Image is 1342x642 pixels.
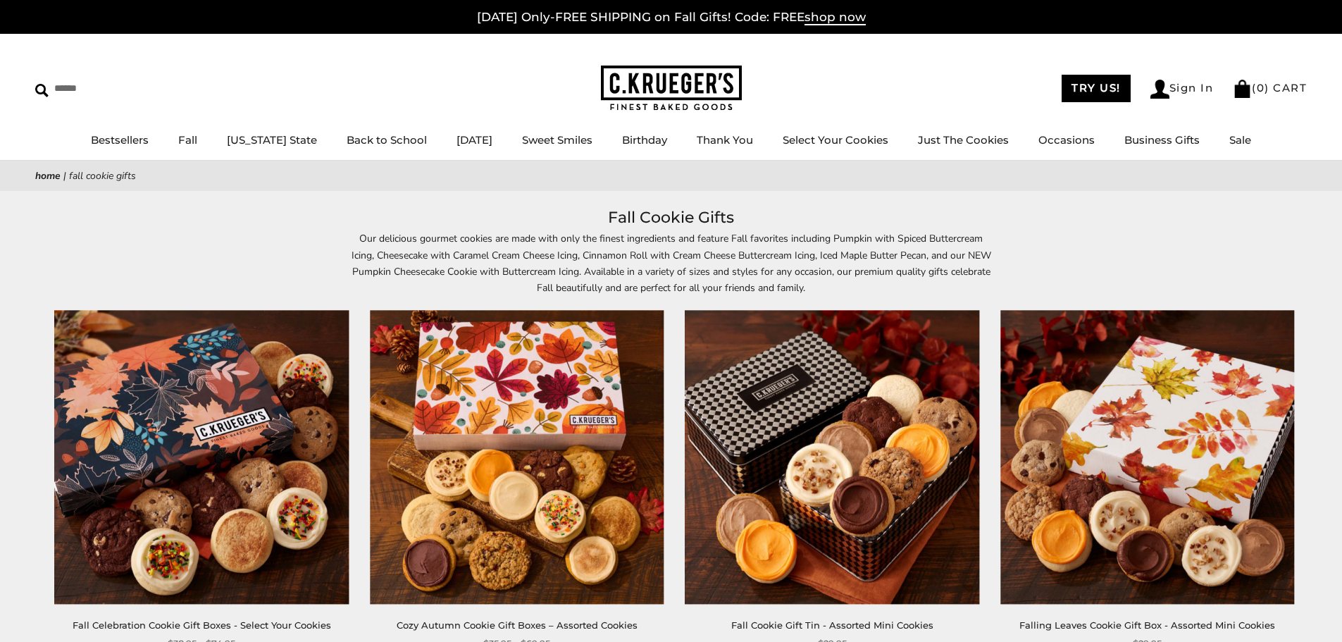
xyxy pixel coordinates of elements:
a: Birthday [622,133,667,147]
img: Fall Celebration Cookie Gift Boxes - Select Your Cookies [55,310,349,604]
span: Our delicious gourmet cookies are made with only the finest ingredients and feature Fall favorite... [352,232,991,294]
a: Sign In [1150,80,1214,99]
img: Falling Leaves Cookie Gift Box - Assorted Mini Cookies [1000,310,1294,604]
span: | [63,169,66,183]
input: Search [35,78,203,99]
a: (0) CART [1233,81,1307,94]
a: Sweet Smiles [522,133,592,147]
img: Account [1150,80,1169,99]
a: Fall Celebration Cookie Gift Boxes - Select Your Cookies [73,619,331,631]
a: Falling Leaves Cookie Gift Box - Assorted Mini Cookies [1019,619,1275,631]
a: Thank You [697,133,753,147]
img: Fall Cookie Gift Tin - Assorted Mini Cookies [685,310,979,604]
a: Back to School [347,133,427,147]
a: Sale [1229,133,1251,147]
span: 0 [1257,81,1265,94]
a: Cozy Autumn Cookie Gift Boxes – Assorted Cookies [397,619,638,631]
a: Fall [178,133,197,147]
a: Fall Cookie Gift Tin - Assorted Mini Cookies [731,619,933,631]
h1: Fall Cookie Gifts [56,205,1286,230]
a: Bestsellers [91,133,149,147]
img: Search [35,84,49,97]
a: [DATE] [456,133,492,147]
a: Business Gifts [1124,133,1200,147]
a: Home [35,169,61,183]
a: Occasions [1038,133,1095,147]
a: Just The Cookies [918,133,1009,147]
img: C.KRUEGER'S [601,66,742,111]
span: shop now [804,10,866,25]
a: Select Your Cookies [783,133,888,147]
a: TRY US! [1062,75,1131,102]
span: Fall Cookie Gifts [69,169,136,183]
img: Bag [1233,80,1252,98]
a: [US_STATE] State [227,133,317,147]
nav: breadcrumbs [35,168,1307,184]
a: [DATE] Only-FREE SHIPPING on Fall Gifts! Code: FREEshop now [477,10,866,25]
img: Cozy Autumn Cookie Gift Boxes – Assorted Cookies [370,310,664,604]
